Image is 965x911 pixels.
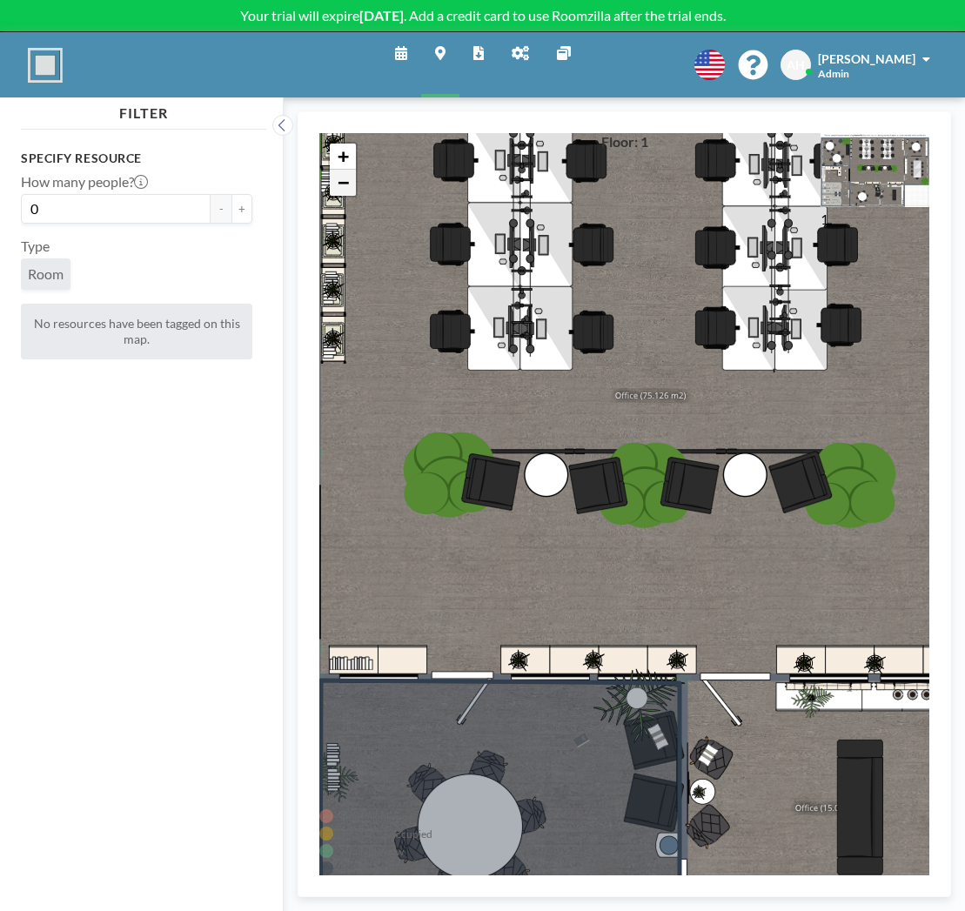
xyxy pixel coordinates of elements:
[21,238,50,255] label: Type
[340,862,425,875] div: Currently disabled
[28,48,63,83] img: organization-logo
[821,211,828,227] label: 1
[818,67,849,80] span: Admin
[818,51,915,66] span: [PERSON_NAME]
[28,265,64,283] span: Room
[21,151,252,166] h3: Specify resource
[211,194,231,224] button: -
[601,133,648,151] h4: Floor: 1
[330,170,356,196] a: Zoom out
[359,7,404,23] b: [DATE]
[330,144,356,170] a: Zoom in
[340,810,416,823] div: Unavailable now
[231,194,252,224] button: +
[338,171,349,193] span: −
[340,827,432,841] div: Soon to be occupied
[338,145,349,167] span: +
[340,845,404,858] div: Available now
[21,304,252,359] div: No resources have been tagged on this map.
[787,57,805,73] span: AH
[21,173,148,191] label: How many people?
[821,133,929,207] img: ExemplaryFloorPlanRoomzilla.png
[21,97,266,122] h4: FILTER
